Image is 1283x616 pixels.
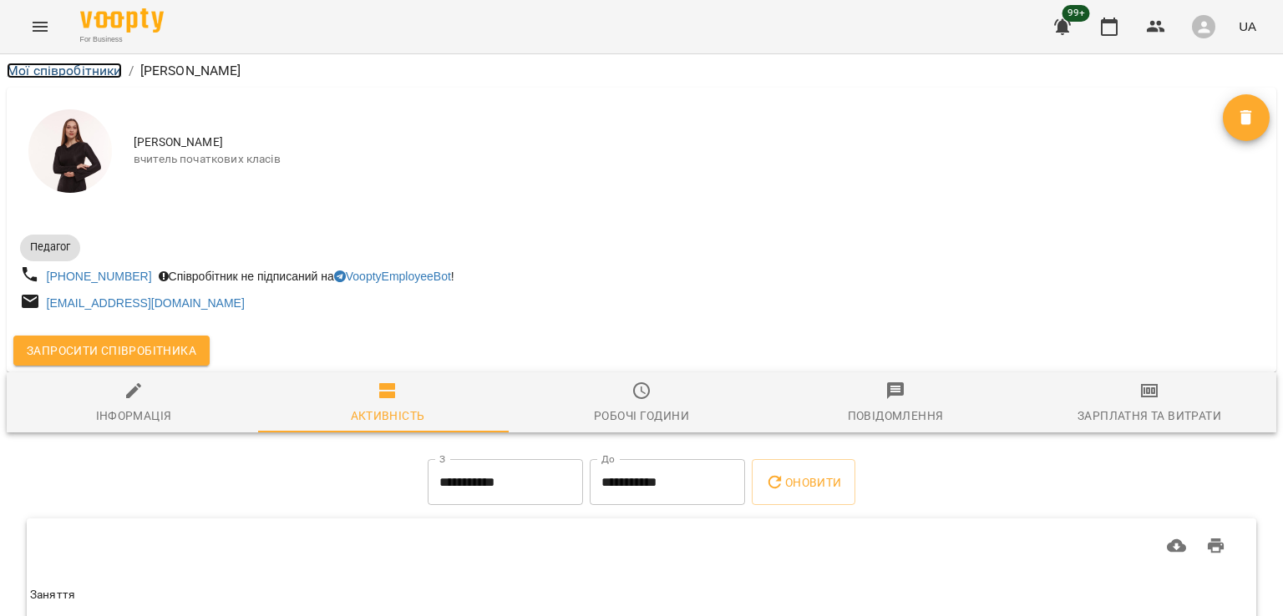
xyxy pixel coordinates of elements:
[20,240,80,255] span: Педагог
[1232,11,1263,42] button: UA
[30,585,75,605] div: Sort
[140,61,241,81] p: [PERSON_NAME]
[80,8,164,33] img: Voopty Logo
[47,270,152,283] a: [PHONE_NUMBER]
[351,406,425,426] div: Активність
[47,296,245,310] a: [EMAIL_ADDRESS][DOMAIN_NAME]
[80,34,164,45] span: For Business
[752,459,854,506] button: Оновити
[30,585,75,605] div: Заняття
[1062,5,1090,22] span: 99+
[134,134,1223,151] span: [PERSON_NAME]
[96,406,172,426] div: Інформація
[1196,526,1236,566] button: Друк
[1239,18,1256,35] span: UA
[30,585,1253,605] span: Заняття
[129,61,134,81] li: /
[20,7,60,47] button: Menu
[334,270,451,283] a: VooptyEmployeeBot
[28,109,112,193] img: Катерина Постернак
[765,472,841,492] span: Оновити
[7,63,122,78] a: Мої співробітники
[27,518,1256,572] div: Table Toolbar
[1078,406,1221,426] div: Зарплатня та Витрати
[13,336,210,366] button: Запросити співробітника
[134,151,1223,168] span: вчитель початкових класів
[1157,526,1197,566] button: Завантажити CSV
[1223,94,1270,141] button: Видалити
[848,406,944,426] div: Повідомлення
[155,265,458,288] div: Співробітник не підписаний на !
[27,341,196,361] span: Запросити співробітника
[594,406,689,426] div: Робочі години
[7,61,1276,81] nav: breadcrumb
